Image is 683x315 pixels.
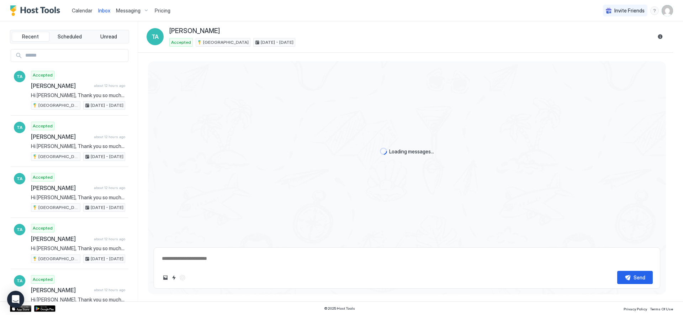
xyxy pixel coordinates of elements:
[617,271,653,284] button: Send
[650,6,659,15] div: menu
[261,39,293,46] span: [DATE] - [DATE]
[17,175,22,182] span: TA
[31,82,91,89] span: [PERSON_NAME]
[91,256,123,262] span: [DATE] - [DATE]
[38,153,79,160] span: [GEOGRAPHIC_DATA]
[31,235,91,242] span: [PERSON_NAME]
[34,305,55,312] a: Google Play Store
[324,306,355,311] span: © 2025 Host Tools
[90,32,127,42] button: Unread
[31,287,91,294] span: [PERSON_NAME]
[169,27,220,35] span: [PERSON_NAME]
[72,7,92,14] a: Calendar
[614,7,645,14] span: Invite Friends
[94,288,125,292] span: about 12 hours ago
[33,225,53,231] span: Accepted
[33,174,53,180] span: Accepted
[91,102,123,109] span: [DATE] - [DATE]
[10,305,31,312] a: App Store
[161,273,170,282] button: Upload image
[91,204,123,211] span: [DATE] - [DATE]
[94,135,125,139] span: about 12 hours ago
[31,133,91,140] span: [PERSON_NAME]
[31,92,125,99] span: Hi [PERSON_NAME], Thank you so much for booking [GEOGRAPHIC_DATA] we have no doubt your stay will...
[650,307,673,311] span: Terms Of Use
[31,245,125,252] span: Hi [PERSON_NAME], Thank you so much for booking [GEOGRAPHIC_DATA] we have no doubt your stay will...
[634,274,645,281] div: Send
[171,39,191,46] span: Accepted
[656,32,665,41] button: Reservation information
[91,153,123,160] span: [DATE] - [DATE]
[94,83,125,88] span: about 12 hours ago
[155,7,170,14] span: Pricing
[33,72,53,78] span: Accepted
[17,124,22,131] span: TA
[51,32,89,42] button: Scheduled
[389,148,434,155] span: Loading messages...
[10,5,63,16] a: Host Tools Logo
[22,33,39,40] span: Recent
[58,33,82,40] span: Scheduled
[31,296,125,303] span: Hi [PERSON_NAME], Thank you so much for booking [GEOGRAPHIC_DATA] we have no doubt your stay will...
[17,278,22,284] span: TA
[31,184,91,191] span: [PERSON_NAME]
[33,276,53,283] span: Accepted
[17,73,22,80] span: TA
[98,7,110,14] a: Inbox
[38,256,79,262] span: [GEOGRAPHIC_DATA]
[380,148,387,155] div: loading
[624,305,647,312] a: Privacy Policy
[624,307,647,311] span: Privacy Policy
[170,273,178,282] button: Quick reply
[100,33,117,40] span: Unread
[17,226,22,233] span: TA
[116,7,141,14] span: Messaging
[662,5,673,16] div: User profile
[152,32,159,41] span: TA
[94,185,125,190] span: about 12 hours ago
[10,30,129,43] div: tab-group
[38,102,79,109] span: [GEOGRAPHIC_DATA]
[7,291,24,308] div: Open Intercom Messenger
[12,32,49,42] button: Recent
[650,305,673,312] a: Terms Of Use
[33,123,53,129] span: Accepted
[203,39,249,46] span: [GEOGRAPHIC_DATA]
[31,194,125,201] span: Hi [PERSON_NAME], Thank you so much for booking [GEOGRAPHIC_DATA] we have no doubt your stay will...
[38,204,79,211] span: [GEOGRAPHIC_DATA]
[22,49,128,62] input: Input Field
[31,143,125,149] span: Hi [PERSON_NAME], Thank you so much for booking [GEOGRAPHIC_DATA] we have no doubt your stay will...
[94,237,125,241] span: about 12 hours ago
